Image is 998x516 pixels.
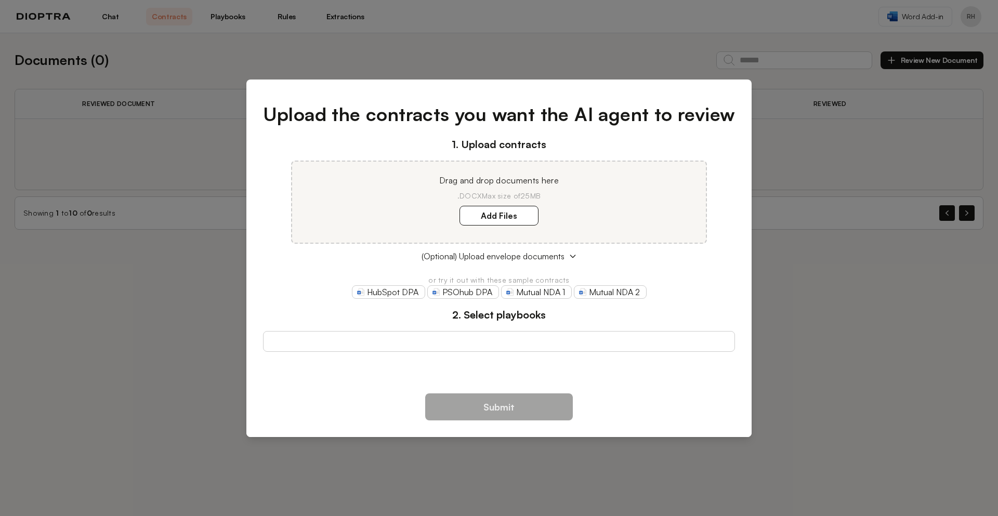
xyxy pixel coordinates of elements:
[263,275,736,285] p: or try it out with these sample contracts
[459,206,539,226] label: Add Files
[501,285,572,299] a: Mutual NDA 1
[427,285,499,299] a: PSOhub DPA
[305,191,693,201] p: .DOCX Max size of 25MB
[425,393,573,420] button: Submit
[352,285,425,299] a: HubSpot DPA
[263,100,736,128] h1: Upload the contracts you want the AI agent to review
[263,250,736,262] button: (Optional) Upload envelope documents
[422,250,564,262] span: (Optional) Upload envelope documents
[574,285,647,299] a: Mutual NDA 2
[263,307,736,323] h3: 2. Select playbooks
[263,137,736,152] h3: 1. Upload contracts
[305,174,693,187] p: Drag and drop documents here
